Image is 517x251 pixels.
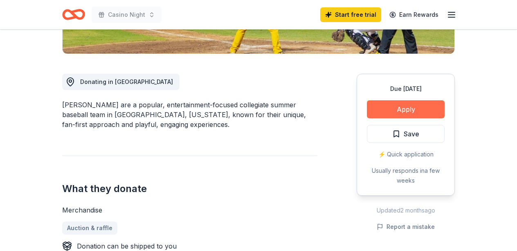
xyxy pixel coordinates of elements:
[320,7,381,22] a: Start free trial
[377,222,435,232] button: Report a mistake
[62,182,317,195] h2: What they donate
[367,166,445,185] div: Usually responds in a few weeks
[357,206,455,215] div: Updated 2 months ago
[77,241,177,251] div: Donation can be shipped to you
[384,7,443,22] a: Earn Rewards
[108,10,145,20] span: Casino Night
[62,5,85,24] a: Home
[92,7,162,23] button: Casino Night
[80,78,173,85] span: Donating in [GEOGRAPHIC_DATA]
[62,222,117,235] a: Auction & raffle
[367,84,445,94] div: Due [DATE]
[367,149,445,159] div: ⚡️ Quick application
[367,125,445,143] button: Save
[62,100,317,129] div: [PERSON_NAME] are a popular, entertainment-focused collegiate summer baseball team in [GEOGRAPHIC...
[62,205,317,215] div: Merchandise
[404,129,419,139] span: Save
[367,100,445,118] button: Apply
